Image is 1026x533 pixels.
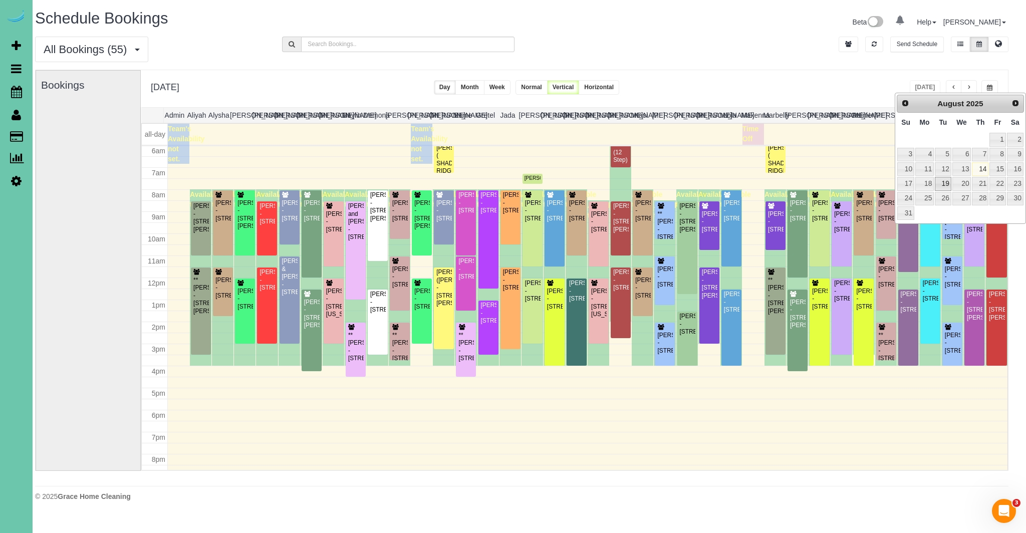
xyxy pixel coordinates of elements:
div: [PERSON_NAME] - [STREET_ADDRESS] [613,269,629,292]
span: 10am [148,235,165,243]
div: [PERSON_NAME] - [STREET_ADDRESS] [304,199,320,222]
span: 7pm [152,433,165,441]
div: [PERSON_NAME] - [STREET_ADDRESS][PERSON_NAME] [679,202,695,233]
div: [PERSON_NAME] - [STREET_ADDRESS] [282,199,298,222]
th: Marbelly [763,108,785,123]
span: Available time [764,190,795,208]
a: 22 [989,177,1005,190]
span: 7am [152,169,165,177]
span: Available time [301,190,331,208]
div: [PERSON_NAME] - [STREET_ADDRESS] [812,288,828,311]
a: [PERSON_NAME] [943,18,1006,26]
th: Makenna [741,108,763,123]
a: 30 [1007,192,1023,205]
a: 31 [897,206,914,220]
span: 8pm [152,455,165,463]
div: [PERSON_NAME] - [STREET_ADDRESS] [480,302,496,325]
div: **[PERSON_NAME] - [STREET_ADDRESS][PERSON_NAME] [193,277,209,315]
button: Day [434,80,456,95]
div: [PERSON_NAME] - [STREET_ADDRESS] [878,199,894,222]
div: [PERSON_NAME] - [STREET_ADDRESS] [215,199,231,222]
div: [PERSON_NAME] - [STREET_ADDRESS] [767,210,784,233]
div: [PERSON_NAME] - [STREET_ADDRESS] [569,280,585,303]
a: 12 [935,162,951,176]
th: Kasi [630,108,652,123]
span: Available time [433,190,463,208]
div: [PERSON_NAME] - [STREET_ADDRESS] [900,291,916,314]
th: [PERSON_NAME] [586,108,608,123]
th: [PERSON_NAME] [696,108,718,123]
span: Available time [212,190,242,208]
th: [PERSON_NAME] [652,108,674,123]
span: Available time [522,190,552,208]
span: Available time [499,190,530,208]
div: [PERSON_NAME] - [STREET_ADDRESS] [392,265,408,289]
span: Available time [279,190,309,208]
th: [PERSON_NAME] [608,108,630,123]
th: Gretel [474,108,496,123]
span: 9am [152,213,165,221]
button: All Bookings (55) [35,37,148,62]
span: Team's Availability not set. [411,125,447,163]
div: [PERSON_NAME] - [STREET_ADDRESS][PERSON_NAME] [193,202,209,233]
a: 13 [952,162,971,176]
span: Tuesday [939,118,947,126]
th: [PERSON_NAME] [297,108,319,123]
a: 25 [915,192,934,205]
span: Available time [588,201,618,219]
th: Aliyah [185,108,207,123]
a: Beta [853,18,884,26]
strong: Grace Home Cleaning [58,492,131,500]
th: [PERSON_NAME] [563,108,585,123]
span: August [937,99,964,108]
th: [PERSON_NAME] [252,108,274,123]
span: Available time [190,190,220,208]
span: Saturday [1011,118,1019,126]
div: [PERSON_NAME] - [STREET_ADDRESS] [856,288,872,311]
div: [PERSON_NAME] - [STREET_ADDRESS][PERSON_NAME] [966,291,982,322]
div: [PERSON_NAME] - [STREET_ADDRESS] [856,199,872,222]
div: **[PERSON_NAME] - [STREET_ADDRESS] [458,332,474,363]
div: [PERSON_NAME] - [STREET_ADDRESS] [812,199,828,222]
div: [PERSON_NAME] - [STREET_ADDRESS] [569,199,585,222]
span: Available time [809,190,839,208]
th: [PERSON_NAME] [319,108,341,123]
div: [PERSON_NAME] - [STREET_ADDRESS][PERSON_NAME] [237,199,253,230]
img: New interface [867,16,883,29]
span: 4pm [152,367,165,375]
div: [PERSON_NAME] - [STREET_ADDRESS] [944,332,960,355]
a: Automaid Logo [6,10,26,24]
div: [PERSON_NAME] - [STREET_ADDRESS] [436,199,452,222]
div: [PERSON_NAME] - [STREET_ADDRESS] [458,191,474,214]
div: [PERSON_NAME] - [STREET_ADDRESS] [701,210,717,233]
span: Available time [345,190,375,208]
div: [PERSON_NAME] - [STREET_ADDRESS][US_STATE] [326,288,342,319]
div: [PERSON_NAME] - [STREET_ADDRESS] [635,199,651,222]
span: Schedule Bookings [35,10,168,27]
th: [PERSON_NAME] [808,108,830,123]
span: Available time [367,190,397,208]
a: 3 [897,148,914,161]
span: All Bookings (55) [44,43,132,56]
span: Available time [698,190,729,208]
span: Available time [566,190,596,208]
th: [PERSON_NAME] [408,108,430,123]
h2: [DATE] [151,80,179,93]
a: 27 [952,192,971,205]
th: [PERSON_NAME] [430,108,452,123]
span: Time Off [742,125,758,143]
a: 15 [989,162,1005,176]
a: 28 [972,192,988,205]
span: Monday [920,118,930,126]
a: 11 [915,162,934,176]
span: Next [1011,99,1019,107]
th: [PERSON_NAME] [275,108,297,123]
div: [PERSON_NAME] - [STREET_ADDRESS] [480,191,496,214]
span: Available time [234,190,265,208]
span: Friday [994,118,1001,126]
div: **[PERSON_NAME] - [STREET_ADDRESS] [348,332,364,363]
div: [PERSON_NAME] - [STREET_ADDRESS][PERSON_NAME] [414,199,430,230]
span: Available time [875,190,906,208]
th: Jada [496,108,519,123]
div: [PERSON_NAME] - [STREET_ADDRESS] [944,265,960,289]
